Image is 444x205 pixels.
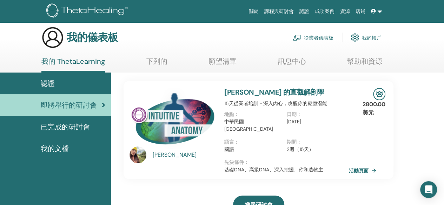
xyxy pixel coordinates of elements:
[244,159,249,165] font: ：
[347,57,382,71] a: 幫助和資源
[363,101,385,116] font: 2800.00 美元
[304,35,333,41] font: 從業者儀表板
[315,8,334,14] font: 成功案例
[264,8,294,14] font: 課程與研討會
[224,159,244,165] font: 先決條件
[373,88,385,100] img: 現場研討會
[362,35,382,41] font: 我的帳戶
[249,8,259,14] font: 關於
[224,88,324,97] a: [PERSON_NAME] 的直觀解剖學
[208,57,237,71] a: 願望清單
[41,122,90,131] font: 已完成的研討會
[234,111,239,117] font: ：
[287,146,314,152] font: 3週（15天）
[261,5,297,18] a: 課程與研討會
[340,8,350,14] font: 資源
[41,101,97,110] font: 即將舉行的研討會
[297,139,301,145] font: ：
[224,166,323,173] font: 基礎DNA、高級DNA、深入挖掘、你和造物主
[347,57,382,66] font: 幫助和資源
[278,57,306,71] a: 訊息中心
[293,30,333,45] a: 從業者儀表板
[234,139,239,145] font: ：
[208,57,237,66] font: 願望清單
[299,8,309,14] font: 認證
[41,79,55,88] font: 認證
[153,151,218,159] a: [PERSON_NAME]
[287,111,297,117] font: 日期
[337,5,353,18] a: 資源
[224,139,234,145] font: 語言
[41,144,69,153] font: 我的文檔
[67,30,118,44] font: 我的儀表板
[224,146,234,152] font: 國語
[146,57,167,66] font: 下列的
[356,8,365,14] font: 店鋪
[130,146,146,163] img: default.jpg
[41,57,105,66] font: 我的 ThetaLearning
[278,57,306,66] font: 訊息中心
[224,118,273,132] font: 中華民國[GEOGRAPHIC_DATA]
[41,57,105,73] a: 我的 ThetaLearning
[297,5,312,18] a: 認證
[293,34,301,41] img: chalkboard-teacher.svg
[287,139,297,145] font: 期間
[420,181,437,198] div: 開啟 Intercom Messenger
[224,100,327,107] font: 15天從業者培訓－深入內心，喚醒你的療癒潛能
[351,30,382,45] a: 我的帳戶
[224,111,234,117] font: 地點
[349,165,379,176] a: 活動頁面
[297,111,301,117] font: ：
[351,32,359,43] img: cog.svg
[46,4,130,19] img: logo.png
[153,151,197,158] font: [PERSON_NAME]
[41,26,64,49] img: generic-user-icon.jpg
[146,57,167,71] a: 下列的
[349,168,369,174] font: 活動頁面
[130,88,216,149] img: 直覺的解剖學
[353,5,368,18] a: 店鋪
[287,118,301,125] font: [DATE]
[246,5,261,18] a: 關於
[312,5,337,18] a: 成功案例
